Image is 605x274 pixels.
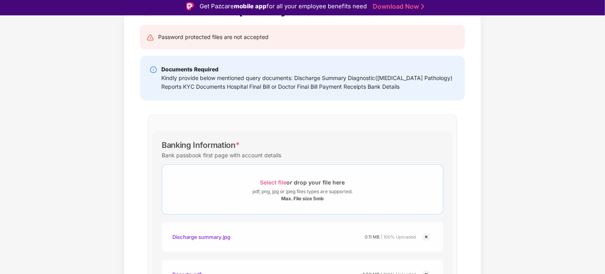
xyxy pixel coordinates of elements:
div: Get Pazcare for all your employee benefits need [200,2,367,11]
span: Select file [260,179,287,186]
a: Download Now [373,2,422,11]
span: | 100% Uploaded [381,234,416,240]
img: Stroke [421,2,424,11]
strong: mobile app [234,2,267,10]
div: Bank passbook first page with account details [162,150,281,160]
img: svg+xml;base64,PHN2ZyBpZD0iSW5mby0yMHgyMCIgeG1sbnM9Imh0dHA6Ly93d3cudzMub3JnLzIwMDAvc3ZnIiB3aWR0aD... [149,66,157,74]
img: Logo [186,2,194,10]
img: svg+xml;base64,PHN2ZyB4bWxucz0iaHR0cDovL3d3dy53My5vcmcvMjAwMC9zdmciIHdpZHRoPSIyNCIgaGVpZ2h0PSIyNC... [146,34,154,41]
span: 0.11 MB [365,234,379,240]
img: svg+xml;base64,PHN2ZyBpZD0iQ3Jvc3MtMjR4MjQiIHhtbG5zPSJodHRwOi8vd3d3LnczLm9yZy8yMDAwL3N2ZyIgd2lkdG... [422,232,431,242]
span: Select fileor drop your file herepdf, png, jpg or jpeg files types are supported.Max. File size 5mb [162,171,443,208]
div: Discharge summary.jpg [172,230,230,244]
div: Kindly provide below mentioned query documents: Discharge Summary Diagnostic([MEDICAL_DATA] Patho... [161,74,456,91]
b: Documents Required [161,66,218,73]
div: Max. File size 5mb [281,196,324,202]
div: Password protected files are not accepted [158,33,269,41]
div: or drop your file here [260,177,345,188]
div: Banking Information [162,140,240,150]
div: pdf, png, jpg or jpeg files types are supported. [252,188,353,196]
